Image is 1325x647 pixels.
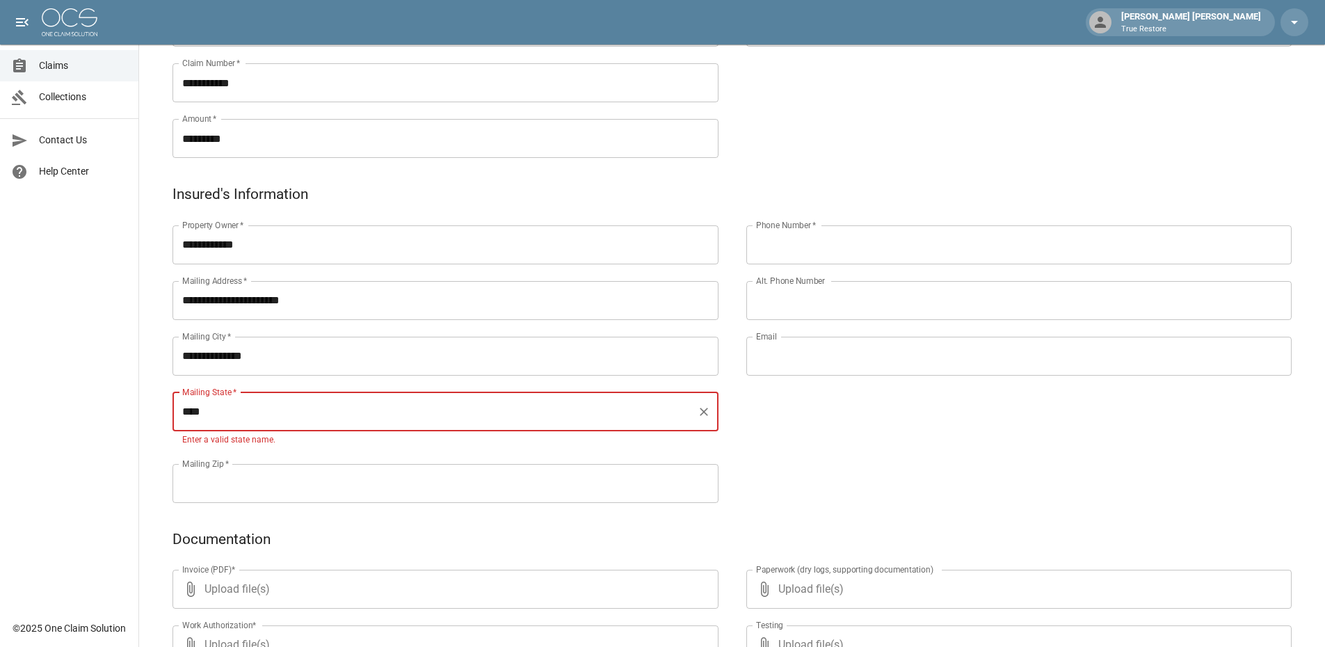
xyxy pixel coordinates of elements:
div: [PERSON_NAME] [PERSON_NAME] [1116,10,1267,35]
label: Mailing Zip [182,458,230,470]
img: ocs-logo-white-transparent.png [42,8,97,36]
label: Amount [182,113,217,125]
span: Upload file(s) [778,570,1255,609]
span: Collections [39,90,127,104]
label: Work Authorization* [182,619,257,631]
span: Upload file(s) [204,570,681,609]
label: Testing [756,619,783,631]
label: Mailing City [182,330,232,342]
p: True Restore [1121,24,1261,35]
div: © 2025 One Claim Solution [13,621,126,635]
label: Alt. Phone Number [756,275,825,287]
label: Phone Number [756,219,816,231]
p: Enter a valid state name. [182,433,709,447]
span: Contact Us [39,133,127,147]
label: Email [756,330,777,342]
label: Claim Number [182,57,240,69]
label: Mailing Address [182,275,247,287]
label: Invoice (PDF)* [182,564,236,575]
label: Property Owner [182,219,244,231]
span: Claims [39,58,127,73]
button: open drawer [8,8,36,36]
button: Clear [694,402,714,422]
label: Paperwork (dry logs, supporting documentation) [756,564,933,575]
label: Mailing State [182,386,236,398]
span: Help Center [39,164,127,179]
